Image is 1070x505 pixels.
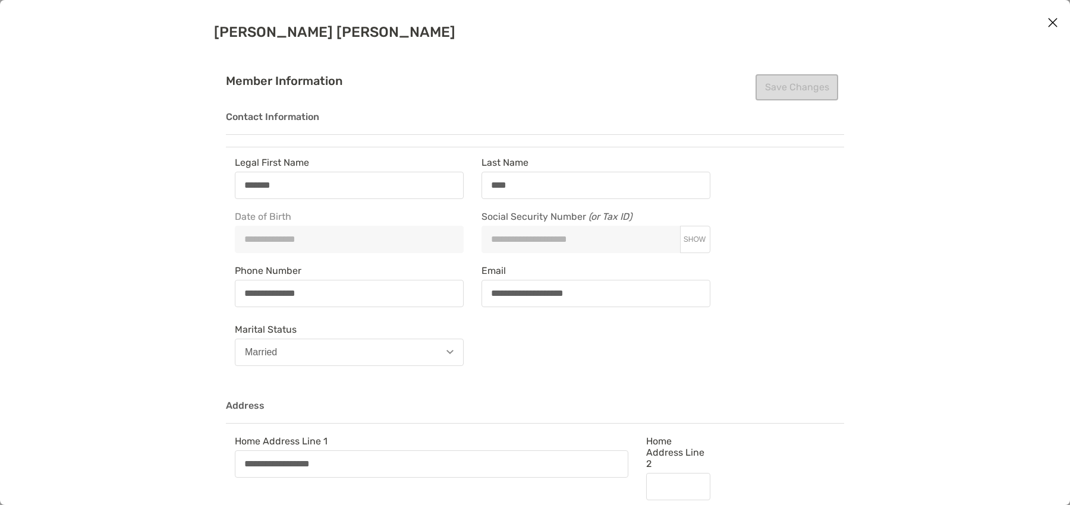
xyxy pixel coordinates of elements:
[235,324,464,335] span: Marital Status
[235,211,464,222] span: Date of Birth
[481,265,710,276] span: Email
[235,265,464,276] span: Phone Number
[679,235,710,244] button: Social Security Number (or Tax ID)
[481,157,710,168] span: Last Name
[446,350,454,354] img: Open dropdown arrow
[235,288,463,298] input: Phone Number
[235,459,628,469] input: Home Address Line 1
[482,288,710,298] input: Email
[588,211,632,222] i: (or Tax ID)
[235,339,464,366] button: Married
[226,400,844,424] h3: Address
[235,435,628,447] span: Home Address Line 1
[235,234,463,244] input: Date of Birth
[226,112,844,135] h3: Contact Information
[235,157,464,168] span: Legal First Name
[647,481,710,491] input: Home Address Line 2
[482,180,710,190] input: Last Name
[1044,14,1062,32] button: Close modal
[214,24,856,40] h2: [PERSON_NAME] [PERSON_NAME]
[646,435,710,469] span: Home Address Line 2
[481,211,710,226] span: Social Security Number
[235,180,463,190] input: Legal First Name
[226,74,844,88] h4: Member Information
[482,234,679,244] input: Social Security Number (or Tax ID)SHOW
[684,235,706,244] span: SHOW
[245,347,277,358] div: Married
